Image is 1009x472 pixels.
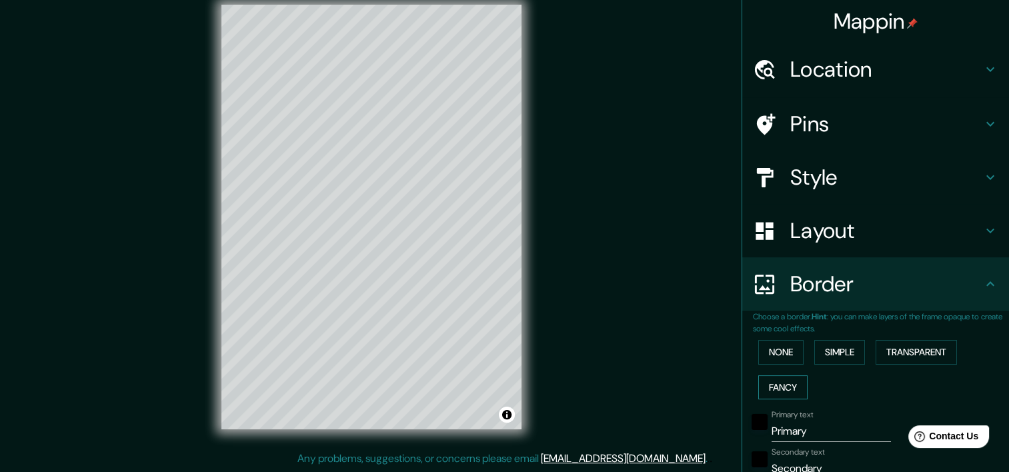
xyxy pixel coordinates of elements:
button: Transparent [876,340,957,365]
button: Toggle attribution [499,407,515,423]
h4: Mappin [834,8,918,35]
h4: Location [790,56,982,83]
label: Primary text [772,409,813,421]
div: Location [742,43,1009,96]
label: Secondary text [772,447,825,458]
h4: Layout [790,217,982,244]
div: Border [742,257,1009,311]
div: . [708,451,710,467]
button: black [752,414,768,430]
button: Fancy [758,375,808,400]
button: None [758,340,804,365]
p: Any problems, suggestions, or concerns please email . [297,451,708,467]
h4: Style [790,164,982,191]
h4: Pins [790,111,982,137]
button: Simple [814,340,865,365]
img: pin-icon.png [907,18,918,29]
div: Layout [742,204,1009,257]
div: . [710,451,712,467]
a: [EMAIL_ADDRESS][DOMAIN_NAME] [541,451,706,465]
b: Hint [812,311,827,322]
div: Pins [742,97,1009,151]
h4: Border [790,271,982,297]
button: black [752,451,768,467]
p: Choose a border. : you can make layers of the frame opaque to create some cool effects. [753,311,1009,335]
div: Style [742,151,1009,204]
iframe: Help widget launcher [890,420,994,457]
